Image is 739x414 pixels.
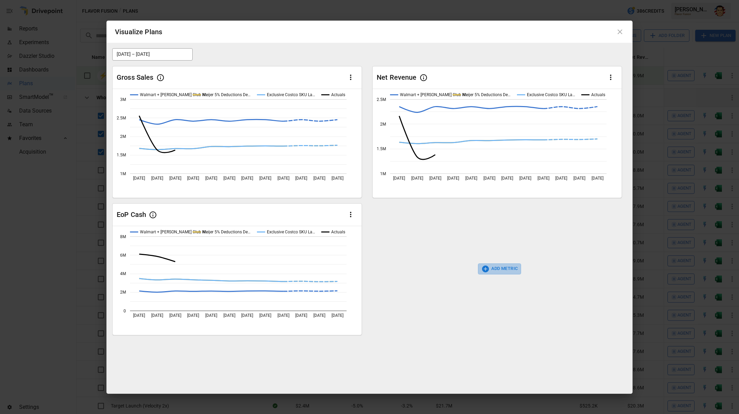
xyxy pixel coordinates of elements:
[223,176,235,181] text: [DATE]
[133,176,145,181] text: [DATE]
[151,176,163,181] text: [DATE]
[169,313,181,318] text: [DATE]
[140,230,208,234] text: Walmart + [PERSON_NAME] Club N…
[377,146,386,151] text: 1.5M
[478,263,521,274] button: ADD METRIC
[113,226,362,335] svg: A chart.
[187,313,199,318] text: [DATE]
[120,171,126,176] text: 1M
[120,234,126,239] text: 8M
[573,176,585,181] text: [DATE]
[113,89,362,198] svg: A chart.
[393,176,405,181] text: [DATE]
[267,230,315,234] text: Exclusive Costco SKU La…
[527,92,575,97] text: Exclusive Costco SKU La…
[115,26,162,37] div: Visualize Plans
[151,313,163,318] text: [DATE]
[124,308,126,313] text: 0
[331,92,345,97] text: Actuals
[203,92,250,97] text: Meijer 5% Deductions De…
[117,115,126,120] text: 2.5M
[313,176,325,181] text: [DATE]
[331,230,345,234] text: Actuals
[332,313,343,318] text: [DATE]
[429,176,441,181] text: [DATE]
[447,176,459,181] text: [DATE]
[332,176,343,181] text: [DATE]
[537,176,549,181] text: [DATE]
[377,73,417,82] div: Net Revenue
[519,176,531,181] text: [DATE]
[241,313,253,318] text: [DATE]
[463,92,510,97] text: Meijer 5% Deductions De…
[465,176,477,181] text: [DATE]
[411,176,423,181] text: [DATE]
[277,176,289,181] text: [DATE]
[483,176,495,181] text: [DATE]
[373,89,622,198] svg: A chart.
[591,92,605,97] text: Actuals
[117,210,146,219] div: EoP Cash
[223,313,235,318] text: [DATE]
[313,313,325,318] text: [DATE]
[295,313,307,318] text: [DATE]
[133,313,145,318] text: [DATE]
[267,92,315,97] text: Exclusive Costco SKU La…
[501,176,513,181] text: [DATE]
[377,97,386,102] text: 2.5M
[400,92,468,97] text: Walmart + [PERSON_NAME] Club N…
[592,176,604,181] text: [DATE]
[277,313,289,318] text: [DATE]
[187,176,199,181] text: [DATE]
[169,176,181,181] text: [DATE]
[380,171,386,176] text: 1M
[205,176,217,181] text: [DATE]
[295,176,307,181] text: [DATE]
[112,48,193,61] button: [DATE] – [DATE]
[120,97,126,102] text: 3M
[203,230,250,234] text: Meijer 5% Deductions De…
[380,122,386,127] text: 2M
[140,92,208,97] text: Walmart + [PERSON_NAME] Club N…
[205,313,217,318] text: [DATE]
[120,134,126,139] text: 2M
[241,176,253,181] text: [DATE]
[117,153,126,157] text: 1.5M
[555,176,567,181] text: [DATE]
[120,271,126,276] text: 4M
[259,176,271,181] text: [DATE]
[120,253,126,257] text: 6M
[120,290,126,295] text: 2M
[259,313,271,318] text: [DATE]
[117,73,154,82] div: Gross Sales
